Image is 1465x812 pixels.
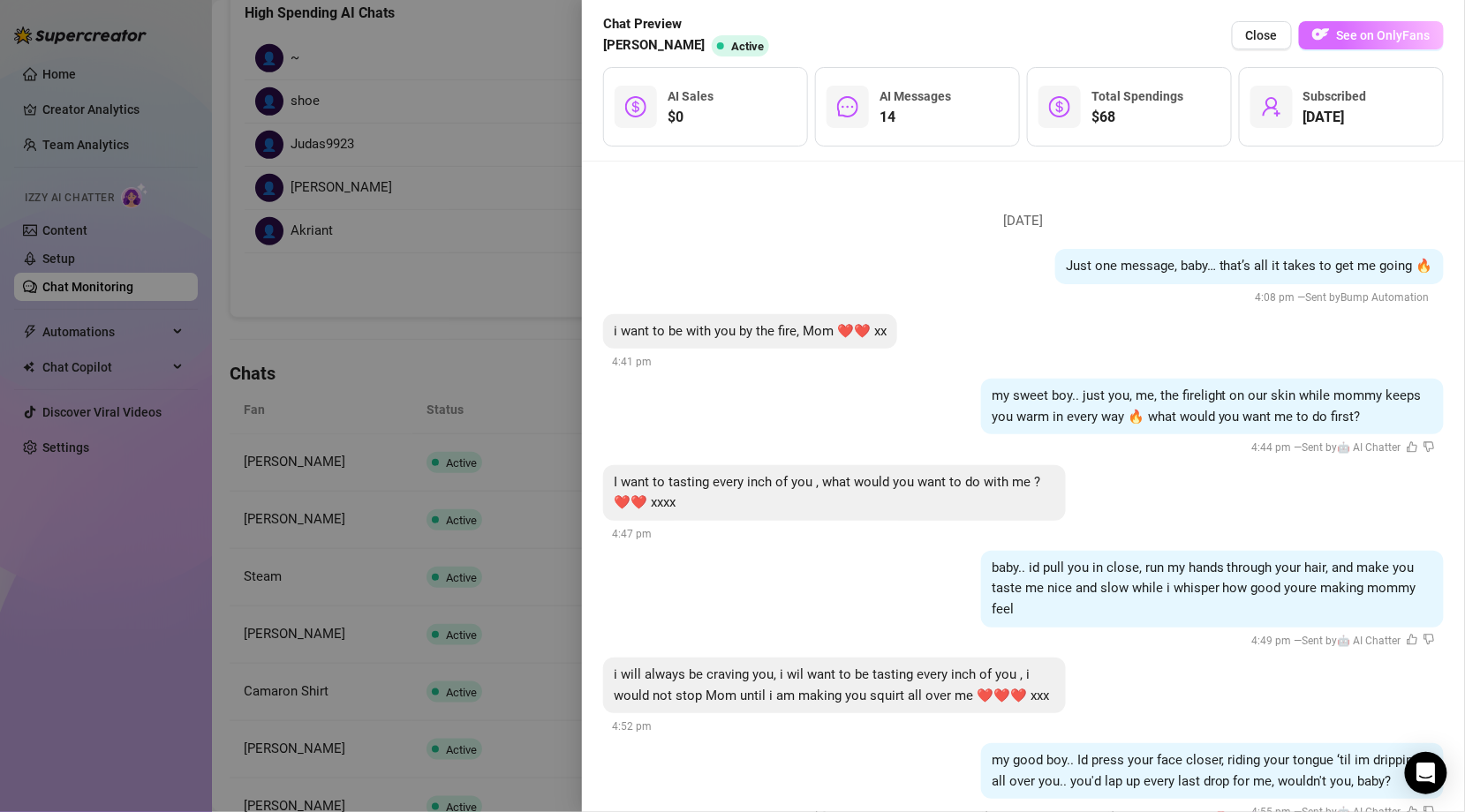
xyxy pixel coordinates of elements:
span: my good boy.. Id press your face closer, riding your tongue ‘til im dripping all over you.. you'd... [992,752,1421,789]
span: dislike [1423,634,1435,645]
span: i want to be with you by the fire, Mom ❤️❤️ xx [614,323,887,339]
span: AI Messages [880,89,951,103]
span: Sent by Bump Automation [1306,291,1430,304]
span: $0 [668,107,714,128]
span: Sent by 🤖 AI Chatter [1303,441,1401,454]
span: Chat Preview [603,14,776,35]
span: Sent by 🤖 AI Chatter [1303,635,1401,647]
span: 4:52 pm [612,720,652,733]
span: [DATE] [1303,107,1367,128]
span: baby.. id pull you in close, run my hands through your hair, and make you taste me nice and slow ... [992,560,1416,617]
span: AI Sales [668,89,714,103]
span: message [837,96,858,117]
span: 4:44 pm — [1252,441,1435,454]
span: 14 [880,107,951,128]
div: Open Intercom Messenger [1405,752,1447,794]
span: [DATE] [991,211,1057,232]
span: user-add [1261,96,1282,117]
span: 4:49 pm — [1252,635,1435,647]
span: Subscribed [1303,89,1367,103]
span: i will always be craving you, i wil want to be tasting every inch of you , i would not stop Mom u... [614,666,1049,703]
span: 4:41 pm [612,356,652,368]
span: Close [1246,28,1278,42]
span: 4:47 pm [612,528,652,540]
span: $68 [1091,107,1183,128]
span: my sweet boy.. just you, me, the firelight on our skin while mommy keeps you warm in every way 🔥 ... [992,387,1422,425]
a: OFSee on OnlyFans [1299,21,1444,50]
span: 4:08 pm — [1256,291,1435,304]
span: Active [731,40,764,53]
span: like [1407,634,1418,645]
span: Just one message, baby… that’s all it takes to get me going 🔥 [1066,258,1433,274]
span: Total Spendings [1091,89,1183,103]
span: See on OnlyFans [1337,28,1431,42]
button: OFSee on OnlyFans [1299,21,1444,49]
span: dislike [1423,441,1435,453]
button: Close [1232,21,1292,49]
img: OF [1312,26,1330,43]
span: dollar [1049,96,1070,117]
span: [PERSON_NAME] [603,35,705,56]
span: I want to tasting every inch of you , what would you want to do with me ? ❤️❤️ xxxx [614,474,1040,511]
span: like [1407,441,1418,453]
span: dollar [625,96,646,117]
